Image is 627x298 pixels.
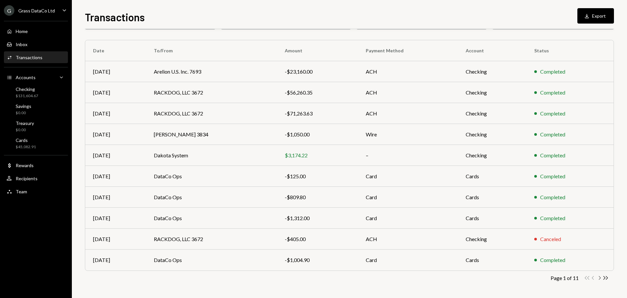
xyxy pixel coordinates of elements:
a: Treasury$0.00 [4,118,68,134]
div: -$1,312.00 [285,214,350,222]
div: Page 1 of 11 [551,275,579,281]
td: – [358,145,458,166]
th: Amount [277,40,358,61]
button: Export [577,8,614,24]
div: [DATE] [93,131,138,138]
td: ACH [358,61,458,82]
div: Completed [540,151,565,159]
td: ACH [358,82,458,103]
div: $3,174.22 [285,151,350,159]
div: -$125.00 [285,172,350,180]
th: Payment Method [358,40,458,61]
div: [DATE] [93,193,138,201]
td: Checking [458,61,527,82]
div: $45,082.91 [16,144,36,150]
div: Cards [16,137,36,143]
td: Cards [458,187,527,208]
a: Team [4,185,68,197]
a: Checking$131,604.67 [4,84,68,100]
a: Rewards [4,159,68,171]
div: $0.00 [16,110,31,116]
div: Treasury [16,120,34,126]
div: Savings [16,103,31,109]
div: -$405.00 [285,235,350,243]
div: G [4,5,14,16]
a: Transactions [4,51,68,63]
td: Card [358,166,458,187]
div: Canceled [540,235,561,243]
a: Cards$45,082.91 [4,135,68,151]
td: Cards [458,208,527,229]
div: [DATE] [93,172,138,180]
div: Completed [540,131,565,138]
td: Checking [458,229,527,250]
div: Completed [540,256,565,264]
td: DataCo Ops [146,166,277,187]
div: Completed [540,89,565,96]
div: $0.00 [16,127,34,133]
div: Rewards [16,163,34,168]
div: [DATE] [93,214,138,222]
th: To/From [146,40,277,61]
div: -$1,050.00 [285,131,350,138]
th: Status [526,40,614,61]
div: Completed [540,110,565,117]
div: Accounts [16,75,36,80]
div: [DATE] [93,110,138,117]
td: Wire [358,124,458,145]
div: -$1,004.90 [285,256,350,264]
a: Savings$0.00 [4,101,68,117]
td: Card [358,208,458,229]
td: Cards [458,166,527,187]
div: Checking [16,86,38,92]
div: [DATE] [93,235,138,243]
div: Completed [540,214,565,222]
div: Team [16,189,27,194]
td: Cards [458,250,527,271]
div: [DATE] [93,256,138,264]
div: Grass DataCo Ltd [18,8,55,13]
th: Account [458,40,527,61]
td: ACH [358,103,458,124]
a: Accounts [4,71,68,83]
td: Dakota System [146,145,277,166]
td: Checking [458,124,527,145]
a: Recipients [4,172,68,184]
a: Home [4,25,68,37]
div: -$56,260.35 [285,89,350,96]
td: Card [358,250,458,271]
td: ACH [358,229,458,250]
h1: Transactions [85,10,145,24]
td: [PERSON_NAME] 3834 [146,124,277,145]
div: Inbox [16,42,27,47]
td: Checking [458,82,527,103]
div: Completed [540,172,565,180]
td: RACKDOG, LLC 3672 [146,82,277,103]
td: Checking [458,103,527,124]
div: [DATE] [93,151,138,159]
div: [DATE] [93,68,138,76]
div: Completed [540,68,565,76]
td: Card [358,187,458,208]
td: Arelion U.S. Inc. 7693 [146,61,277,82]
td: DataCo Ops [146,187,277,208]
td: RACKDOG, LLC 3672 [146,229,277,250]
div: Home [16,28,28,34]
td: Checking [458,145,527,166]
th: Date [85,40,146,61]
div: -$809.80 [285,193,350,201]
td: RACKDOG, LLC 3672 [146,103,277,124]
div: Completed [540,193,565,201]
div: $131,604.67 [16,93,38,99]
td: DataCo Ops [146,250,277,271]
div: Transactions [16,55,42,60]
div: -$71,263.63 [285,110,350,117]
td: DataCo Ops [146,208,277,229]
div: -$23,160.00 [285,68,350,76]
a: Inbox [4,38,68,50]
div: Recipients [16,176,38,181]
div: [DATE] [93,89,138,96]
